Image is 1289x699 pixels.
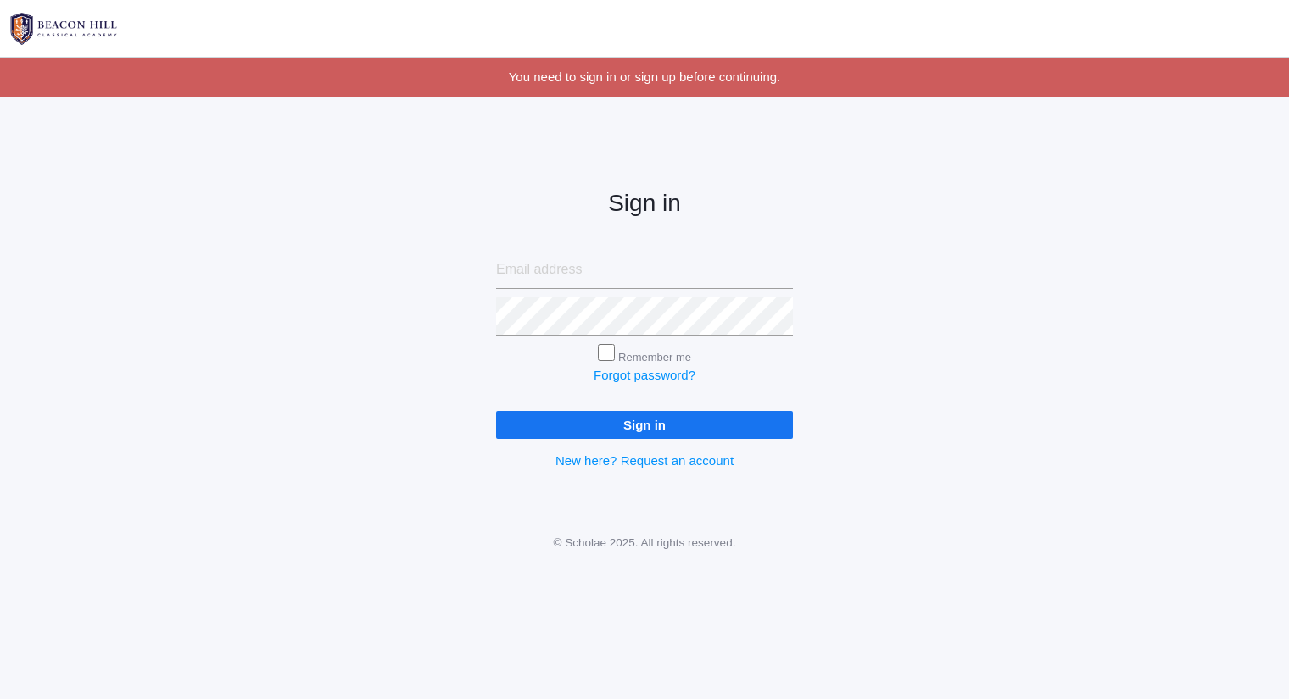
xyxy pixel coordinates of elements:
input: Sign in [496,411,793,439]
h2: Sign in [496,191,793,217]
input: Email address [496,251,793,289]
a: New here? Request an account [555,453,734,468]
a: Forgot password? [594,368,695,382]
label: Remember me [618,351,691,363]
